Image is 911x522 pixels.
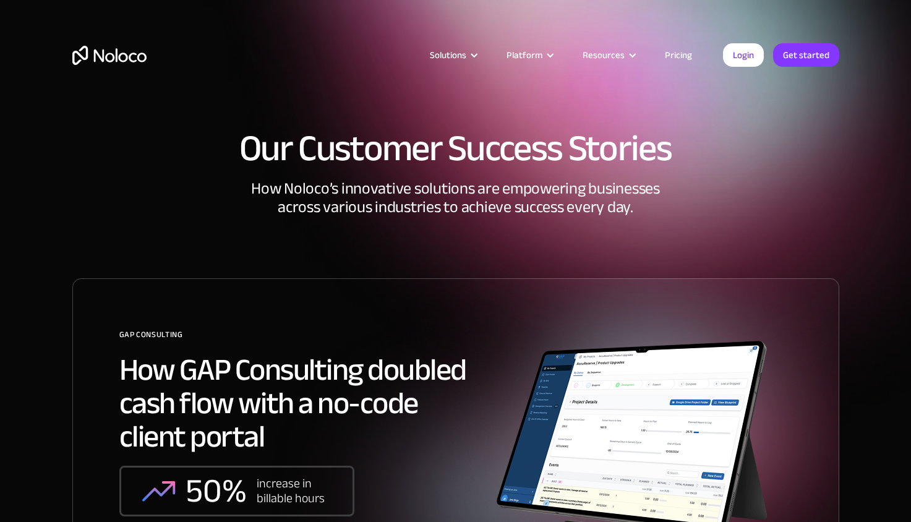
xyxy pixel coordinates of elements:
a: Login [723,43,764,67]
h1: Our Customer Success Stories [72,130,839,167]
div: Resources [567,47,649,63]
div: Platform [491,47,567,63]
div: Solutions [430,47,466,63]
div: increase in billable hours [257,476,331,506]
a: Get started [773,43,839,67]
div: 50% [186,473,247,510]
div: Platform [507,47,542,63]
div: GAP Consulting [119,325,484,353]
div: How Noloco’s innovative solutions are empowering businesses across various industries to achieve ... [72,179,839,278]
div: Solutions [414,47,491,63]
a: Pricing [649,47,708,63]
a: home [72,46,147,65]
h2: How GAP Consulting doubled cash flow with a no-code client portal [119,353,484,453]
div: Resources [583,47,625,63]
